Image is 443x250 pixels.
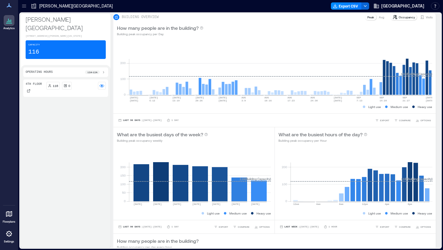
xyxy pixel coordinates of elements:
[117,237,199,245] p: How many people are in the building?
[278,138,367,143] p: Building peak occupancy per Hour
[120,61,126,65] tspan: 200
[120,77,126,81] tspan: 100
[68,83,70,88] p: 0
[26,34,106,38] p: [STREET_ADDRESS][PERSON_NAME][US_STATE]
[117,117,163,123] button: Last 90 Days |[DATE]-[DATE]
[391,104,408,109] p: Medium use
[418,104,432,109] p: Heavy use
[293,203,299,205] text: 12am
[265,96,269,99] text: AUG
[232,224,251,230] button: COMPARE
[149,96,158,99] text: [DATE]
[287,96,292,99] text: AUG
[120,165,126,169] tspan: 200
[2,227,16,245] a: Settings
[218,99,227,102] text: [DATE]
[117,138,208,143] p: Building peak occupancy weekly
[281,165,287,169] tspan: 200
[172,96,181,99] text: [DATE]
[310,96,315,99] text: AUG
[173,203,181,205] text: [DATE]
[278,131,363,138] p: What are the busiest hours of the day?
[426,96,434,99] text: [DATE]
[218,96,227,99] text: [DATE]
[219,225,228,229] span: EXPORT
[408,203,412,205] text: 8pm
[368,104,381,109] p: Light use
[339,203,344,205] text: 8am
[171,119,179,122] p: 1 Day
[393,117,412,123] button: COMPARE
[120,174,126,177] tspan: 150
[130,96,138,99] text: [DATE]
[316,203,321,205] text: 4am
[124,199,126,203] tspan: 0
[380,225,389,229] span: EXPORT
[426,99,434,102] text: [DATE]
[393,224,412,230] button: COMPARE
[367,15,374,20] p: Peak
[149,99,155,102] text: 6-12
[403,99,410,102] text: 21-27
[420,225,431,229] span: OPTIONS
[331,2,362,10] button: Export CSV
[39,3,113,9] p: [PERSON_NAME][GEOGRAPHIC_DATA]
[231,203,240,205] text: [DATE]
[241,99,246,102] text: 3-9
[117,32,203,36] p: Building peak occupancy per Day
[426,15,433,20] p: Visits
[28,43,40,47] p: Capacity
[207,211,220,216] p: Light use
[374,224,391,230] button: EXPORT
[251,203,260,205] text: [DATE]
[368,211,381,216] p: Light use
[418,211,432,216] p: Heavy use
[117,24,199,32] p: How many people are in the building?
[130,99,138,102] text: [DATE]
[124,93,126,96] tspan: 0
[259,225,270,229] span: OPTIONS
[379,15,384,20] p: Avg
[212,203,221,205] text: [DATE]
[3,220,15,224] p: Floorplans
[120,182,126,186] tspan: 100
[399,119,411,122] span: COMPARE
[265,99,272,102] text: 10-16
[285,199,287,203] tspan: 0
[195,99,203,102] text: 20-26
[334,96,342,99] text: [DATE]
[122,15,159,20] p: BUILDING OVERVIEW
[391,211,408,216] p: Medium use
[26,70,53,75] p: Operating Hours
[379,99,387,102] text: 14-20
[357,99,362,102] text: 7-13
[3,26,15,30] p: Analytics
[2,13,17,32] a: Analytics
[374,117,391,123] button: EXPORT
[379,96,384,99] text: SEP
[385,203,389,205] text: 4pm
[372,1,426,11] button: [GEOGRAPHIC_DATA]
[122,191,126,194] tspan: 50
[53,83,58,88] p: 116
[334,99,342,102] text: [DATE]
[310,99,318,102] text: 24-30
[171,225,179,229] p: 1 Day
[1,207,17,225] a: Floorplans
[4,240,14,243] p: Settings
[381,3,424,9] span: [GEOGRAPHIC_DATA]
[403,96,407,99] text: SEP
[87,70,97,74] p: 12a - 12a
[253,224,271,230] button: OPTIONS
[117,224,163,230] button: Last 90 Days |[DATE]-[DATE]
[256,211,271,216] p: Heavy use
[213,224,229,230] button: EXPORT
[195,96,204,99] text: [DATE]
[281,182,287,186] tspan: 100
[414,117,432,123] button: OPTIONS
[26,15,106,32] p: [PERSON_NAME][GEOGRAPHIC_DATA]
[28,48,39,56] p: 116
[399,15,415,20] p: Occupancy
[117,131,203,138] p: What are the busiest days of the week?
[192,203,201,205] text: [DATE]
